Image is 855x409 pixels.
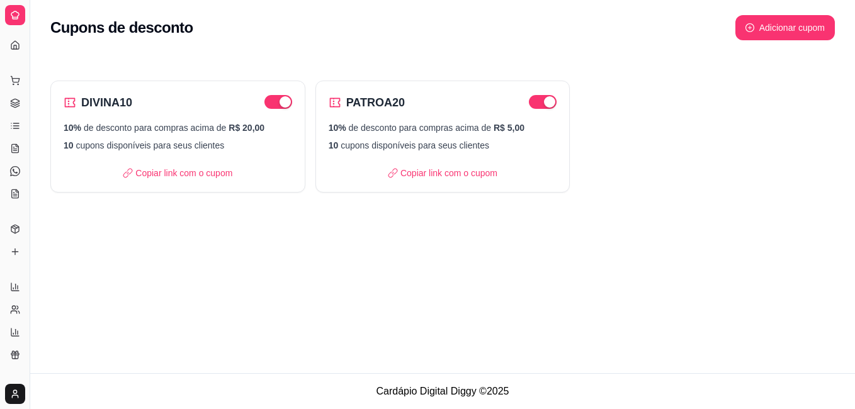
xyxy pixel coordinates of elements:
[64,139,292,152] p: cupons disponíveis para seus clientes
[64,123,81,133] span: 10%
[64,140,74,150] span: 10
[229,123,264,133] span: R$ 20,00
[123,167,232,179] p: Copiar link com o cupom
[30,373,855,409] footer: Cardápio Digital Diggy © 2025
[81,94,132,111] h2: DIVINA10
[329,123,346,133] span: 10%
[329,121,557,134] p: de desconto para compras acima de
[329,140,339,150] span: 10
[50,18,193,38] h2: Cupons de desconto
[745,23,754,32] span: plus-circle
[388,167,497,179] p: Copiar link com o cupom
[64,121,292,134] p: de desconto para compras acima de
[329,139,557,152] p: cupons disponíveis para seus clientes
[494,123,524,133] span: R$ 5,00
[735,15,835,40] button: plus-circleAdicionar cupom
[346,94,405,111] h2: PATROA20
